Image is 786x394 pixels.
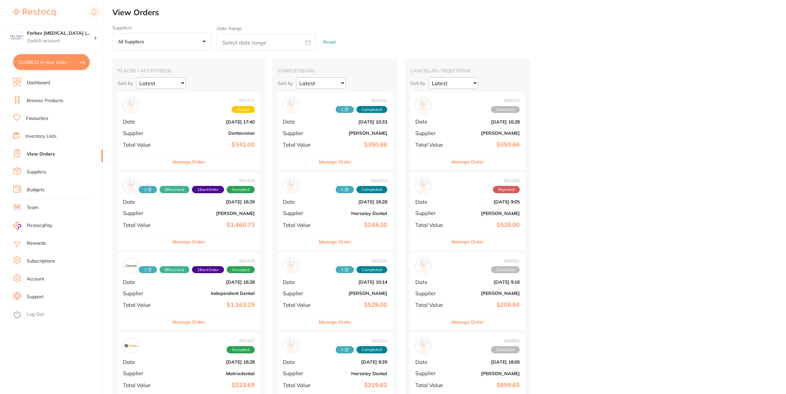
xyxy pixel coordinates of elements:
[170,382,255,389] b: $523.69
[321,291,387,296] b: [PERSON_NAME]
[27,204,38,211] a: Team
[336,106,354,113] span: Received
[410,68,525,74] h2: cancelled / rejected ( 4 )
[491,346,520,353] span: Cancelled
[160,186,189,193] span: Received
[415,302,448,308] span: Total Value
[13,5,56,20] a: Restocq Logo
[283,382,316,388] span: Total Value
[415,119,448,125] span: Date
[454,199,520,204] b: [DATE] 9:05
[112,25,211,30] label: Suppliers
[217,26,242,31] label: Date Range
[410,80,425,86] p: Sort by
[27,311,44,318] a: Log Out
[454,141,520,148] b: $350.66
[192,266,224,273] span: Back orders
[451,314,484,330] button: Manage Order
[170,130,255,136] b: Dentavision
[454,119,520,125] b: [DATE] 16:28
[27,30,94,37] h4: Forbes Dental Surgery (DentalTown 6)
[160,266,189,273] span: Received
[356,346,387,353] span: Completed
[10,30,23,44] img: Forbes Dental Surgery (DentalTown 6)
[170,222,255,229] b: $1,460.73
[25,133,56,140] a: Inventory Lists
[356,106,387,113] span: Completed
[123,359,165,365] span: Date
[454,130,520,136] b: [PERSON_NAME]
[27,169,46,175] a: Suppliers
[284,179,297,192] img: Horseley Dental
[283,279,316,285] span: Date
[321,119,387,125] b: [DATE] 10:33
[125,99,137,112] img: Dentavision
[227,186,255,193] span: Accepted
[27,80,50,86] a: Dashboard
[170,141,255,148] b: $341.00
[227,266,255,273] span: Accepted
[356,186,387,193] span: Completed
[170,119,255,125] b: [DATE] 17:40
[227,346,255,353] span: Accepted
[417,340,430,352] img: Henry Schein Halas
[13,54,90,70] button: $1,099.21 in your order
[27,151,55,158] a: View Orders
[451,154,484,170] button: Manage Order
[13,222,52,230] a: RestocqPay
[170,291,255,296] b: Independent Dental
[283,302,316,308] span: Total Value
[451,234,484,250] button: Manage Order
[27,240,46,247] a: Rewards
[172,314,205,330] button: Manage Order
[454,359,520,365] b: [DATE] 18:06
[493,186,520,193] span: Rejected
[27,222,52,229] span: RestocqPay
[319,314,352,330] button: Manage Order
[321,33,338,51] button: Reset
[123,290,165,296] span: Supplier
[27,187,45,193] a: Budgets
[415,359,448,365] span: Date
[123,222,165,228] span: Total Value
[321,141,387,148] b: $350.66
[415,199,448,205] span: Date
[319,154,352,170] button: Manage Order
[415,370,448,376] span: Supplier
[321,371,387,376] b: Horseley Dental
[170,371,255,376] b: Matrixdental
[27,38,94,44] p: Switch account
[283,142,316,148] span: Total Value
[321,279,387,285] b: [DATE] 10:14
[217,34,316,51] input: Select date range
[356,266,387,273] span: Completed
[118,68,260,74] h2: placed / accepted ( 5 )
[283,119,316,125] span: Date
[493,178,520,183] span: # 92266
[283,210,316,216] span: Supplier
[454,279,520,285] b: [DATE] 9:16
[491,266,520,273] span: Cancelled
[118,172,260,250] div: Henry Schein Halas#943091 6Received1BackOrderAcceptedDate[DATE] 16:29Supplier[PERSON_NAME]Total V...
[454,302,520,308] b: $208.56
[491,338,520,343] span: # 89880
[491,98,520,103] span: # 94305
[491,106,520,113] span: Cancelled
[454,382,520,389] b: $899.65
[227,338,255,343] span: # 94307
[336,266,354,273] span: Received
[454,291,520,296] b: [PERSON_NAME]
[232,106,255,113] span: Placed
[123,370,165,376] span: Supplier
[278,80,293,86] p: Sort by
[139,178,255,183] span: # 94309
[123,130,165,136] span: Supplier
[284,99,297,112] img: Adam Dental
[112,8,786,17] h2: View Orders
[13,222,21,230] img: RestocqPay
[454,222,520,229] b: $528.00
[284,260,297,272] img: Adam Dental
[27,97,63,104] a: Browse Products
[232,98,255,103] span: # 94722
[123,142,165,148] span: Total Value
